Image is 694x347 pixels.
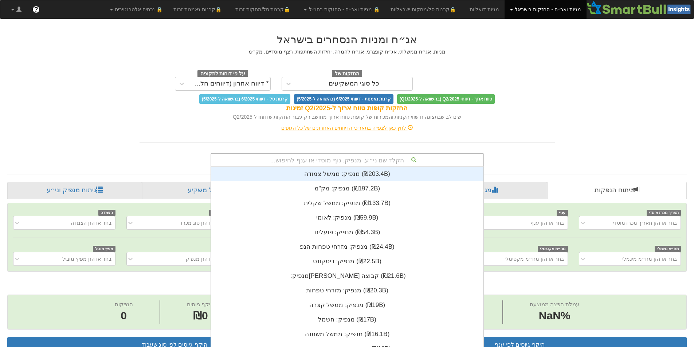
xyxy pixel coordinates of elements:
div: מנפיק: ‏ממשל שקלית ‎(₪133.7B)‎ [211,196,483,210]
img: Smartbull [587,0,694,15]
a: 🔒 מניות ואג״ח - החזקות בחו״ל [298,0,385,19]
span: קרנות סל - דיווחי 6/2025 (בהשוואה ל-5/2025) [199,94,290,104]
span: סוג מכרז [209,210,229,216]
a: מניות דואליות [464,0,505,19]
div: בחר או הזן מח״מ מקסימלי [505,255,564,263]
a: 🔒קרנות סל/מחקות זרות [230,0,298,19]
a: 🔒קרנות סל/מחקות ישראליות [385,0,464,19]
span: על פי דוחות לתקופה [197,70,248,78]
a: פרופיל משקיע [142,182,279,199]
span: מח״מ מקסימלי [538,246,568,252]
h5: מניות, אג״ח ממשלתי, אג״ח קונצרני, אג״ח להמרה, יחידות השתתפות, רצף מוסדיים, מק״מ [140,49,555,55]
span: טווח ארוך - דיווחי Q2/2025 (בהשוואה ל-Q1/2025) [397,94,495,104]
span: הנפקות [115,301,133,307]
div: כל סוגי המשקיעים [329,80,379,87]
div: מנפיק: ‏מק"מ ‎(₪197.2B)‎ [211,181,483,196]
span: ענף [557,210,568,216]
div: מנפיק: ‏[PERSON_NAME] קבוצה ‎(₪21.6B)‎ [211,269,483,283]
div: מנפיק: ‏ממשל צמודה ‎(₪203.4B)‎ [211,167,483,181]
span: מפיץ מוביל [93,246,115,252]
div: בחר או הזן ענף [530,219,564,226]
a: 🔒קרנות נאמנות זרות [168,0,230,19]
div: מנפיק: ‏מזרחי טפחות הנפ ‎(₪24.4B)‎ [211,240,483,254]
span: ₪0 [193,309,208,322]
div: מנפיק: ‏חשמל ‎(₪17B)‎ [211,312,483,327]
div: מנפיק: ‏לאומי ‎(₪59.9B)‎ [211,210,483,225]
div: שים לב שבתצוגה זו שווי הקניות והמכירות של קופות טווח ארוך מחושב רק עבור החזקות שדווחו ל Q2/2025 [140,113,555,121]
span: NaN% [530,308,579,324]
div: בחר או הזן תאריך מכרז מוסדי [613,219,677,226]
div: בחר או הזן סוג מכרז [181,219,225,226]
a: ניתוח הנפקות [547,182,687,199]
div: בחר או הזן מנפיק [186,255,224,263]
span: תאריך מכרז מוסדי [647,210,681,216]
div: * דיווח אחרון (דיווחים חלקיים) [190,80,269,87]
span: ? [34,6,38,13]
a: מניות ואג״ח - החזקות בישראל [505,0,587,19]
div: מנפיק: ‏מזרחי טפחות ‎(₪20.3B)‎ [211,283,483,298]
div: לחץ כאן לצפייה בתאריכי הדיווחים האחרונים של כל הגופים [134,124,560,131]
div: מנפיק: ‏ממשל משתנה ‎(₪16.1B)‎ [211,327,483,342]
span: היקף גיוסים [187,301,214,307]
span: החזקות של [332,70,362,78]
span: מח״מ מינמלי [655,246,681,252]
div: בחר או הזן הצמדה [71,219,111,226]
span: קרנות נאמנות - דיווחי 6/2025 (בהשוואה ל-5/2025) [294,94,393,104]
div: מנפיק: ‏ממשל קצרה ‎(₪19B)‎ [211,298,483,312]
a: ? [27,0,45,19]
h2: ניתוח הנפקות [7,279,687,291]
span: הצמדה [98,210,115,216]
div: בחר או הזן מח״מ מינמלי [622,255,677,263]
span: עמלת הפצה ממוצעת [530,301,579,307]
div: מנפיק: ‏פועלים ‎(₪54.3B)‎ [211,225,483,240]
a: 🔒 נכסים אלטרנטיבים [105,0,168,19]
span: 0 [115,308,133,324]
a: ניתוח מנפיק וני״ע [7,182,142,199]
div: בחר או הזן מפיץ מוביל [62,255,111,263]
div: החזקות קופות טווח ארוך ל-Q2/2025 זמינות [140,104,555,113]
h2: אג״ח ומניות הנסחרים בישראל [140,33,555,46]
div: מנפיק: ‏דיסקונט ‎(₪22.5B)‎ [211,254,483,269]
div: הקלד שם ני״ע, מנפיק, גוף מוסדי או ענף לחיפוש... [211,154,483,166]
